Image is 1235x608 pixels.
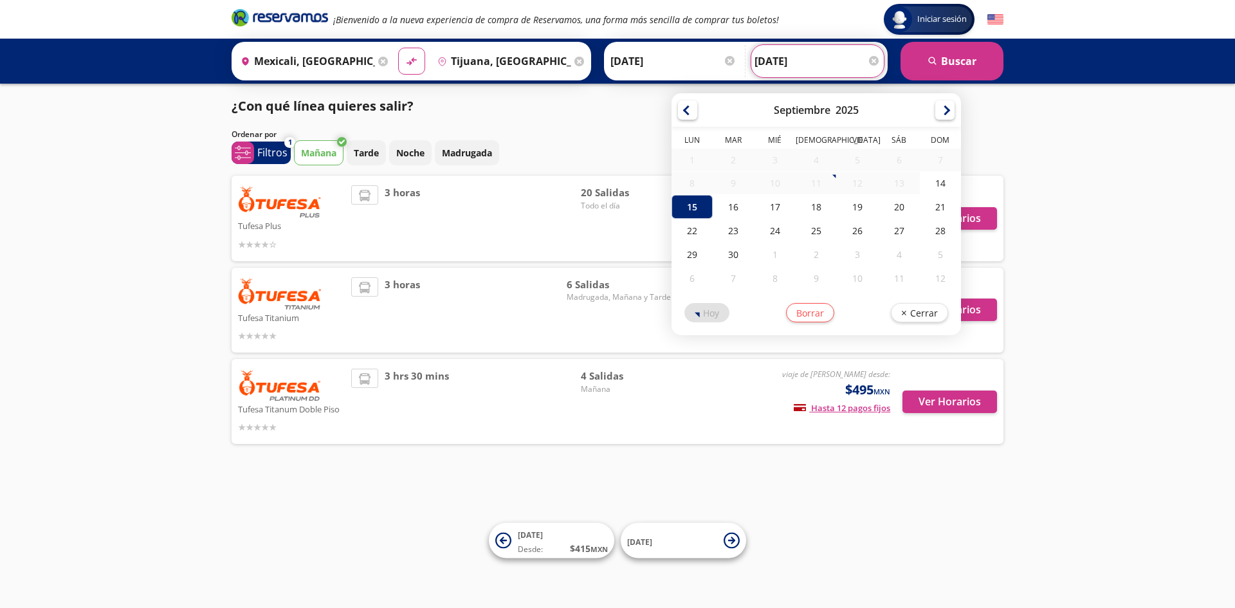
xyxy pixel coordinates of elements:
[489,523,614,558] button: [DATE]Desde:$415MXN
[396,146,425,160] p: Noche
[755,149,796,171] div: 03-Sep-25
[879,219,920,243] div: 27-Sep-25
[581,200,671,212] span: Todo el día
[794,402,890,414] span: Hasta 12 pagos fijos
[920,195,961,219] div: 21-Sep-25
[796,172,837,194] div: 11-Sep-25
[837,243,879,266] div: 03-Oct-25
[755,243,796,266] div: 01-Oct-25
[581,369,671,383] span: 4 Salidas
[672,195,713,219] div: 15-Sep-25
[442,146,492,160] p: Madrugada
[672,149,713,171] div: 01-Sep-25
[385,185,420,252] span: 3 horas
[672,172,713,194] div: 08-Sep-25
[672,134,713,149] th: Lunes
[837,195,879,219] div: 19-Sep-25
[837,219,879,243] div: 26-Sep-25
[755,219,796,243] div: 24-Sep-25
[796,266,837,290] div: 09-Oct-25
[354,146,379,160] p: Tarde
[238,309,345,325] p: Tufesa Titanium
[987,12,1003,28] button: English
[755,45,881,77] input: Opcional
[891,303,948,322] button: Cerrar
[581,185,671,200] span: 20 Salidas
[581,383,671,395] span: Mañana
[518,544,543,555] span: Desde:
[879,134,920,149] th: Sábado
[837,149,879,171] div: 05-Sep-25
[232,97,414,116] p: ¿Con qué línea quieres salir?
[836,103,859,117] div: 2025
[235,45,375,77] input: Buscar Origen
[879,195,920,219] div: 20-Sep-25
[902,391,997,413] button: Ver Horarios
[796,243,837,266] div: 02-Oct-25
[920,134,961,149] th: Domingo
[920,149,961,171] div: 07-Sep-25
[288,137,292,148] span: 1
[713,134,755,149] th: Martes
[755,195,796,219] div: 17-Sep-25
[920,171,961,195] div: 14-Sep-25
[567,291,671,303] span: Madrugada, Mañana y Tarde
[672,219,713,243] div: 22-Sep-25
[879,172,920,194] div: 13-Sep-25
[570,542,608,555] span: $ 415
[713,172,755,194] div: 09-Sep-25
[333,14,779,26] em: ¡Bienvenido a la nueva experiencia de compra de Reservamos, una forma más sencilla de comprar tus...
[518,530,543,540] span: [DATE]
[238,185,322,217] img: Tufesa Plus
[901,42,1003,80] button: Buscar
[796,149,837,171] div: 04-Sep-25
[621,523,746,558] button: [DATE]
[755,134,796,149] th: Miércoles
[301,146,336,160] p: Mañana
[713,219,755,243] div: 23-Sep-25
[627,536,652,547] span: [DATE]
[713,195,755,219] div: 16-Sep-25
[672,266,713,290] div: 06-Oct-25
[232,8,328,27] i: Brand Logo
[385,369,449,434] span: 3 hrs 30 mins
[610,45,736,77] input: Elegir Fecha
[232,142,291,164] button: 1Filtros
[879,243,920,266] div: 04-Oct-25
[782,369,890,380] em: viaje de [PERSON_NAME] desde:
[796,219,837,243] div: 25-Sep-25
[713,243,755,266] div: 30-Sep-25
[837,266,879,290] div: 10-Oct-25
[232,129,277,140] p: Ordenar por
[879,266,920,290] div: 11-Oct-25
[920,219,961,243] div: 28-Sep-25
[845,380,890,400] span: $495
[912,13,972,26] span: Iniciar sesión
[774,103,830,117] div: Septiembre
[294,140,343,165] button: Mañana
[435,140,499,165] button: Madrugada
[347,140,386,165] button: Tarde
[672,243,713,266] div: 29-Sep-25
[837,134,879,149] th: Viernes
[238,277,322,309] img: Tufesa Titanium
[238,369,322,401] img: Tufesa Titanum Doble Piso
[837,172,879,194] div: 12-Sep-25
[232,8,328,31] a: Brand Logo
[755,266,796,290] div: 08-Oct-25
[713,149,755,171] div: 02-Sep-25
[257,145,288,160] p: Filtros
[874,387,890,396] small: MXN
[684,303,729,322] button: Hoy
[786,303,834,322] button: Borrar
[385,277,420,344] span: 3 horas
[920,243,961,266] div: 05-Oct-25
[796,134,837,149] th: Jueves
[238,217,345,233] p: Tufesa Plus
[432,45,572,77] input: Buscar Destino
[713,266,755,290] div: 07-Oct-25
[389,140,432,165] button: Noche
[238,401,345,416] p: Tufesa Titanum Doble Piso
[879,149,920,171] div: 06-Sep-25
[590,544,608,554] small: MXN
